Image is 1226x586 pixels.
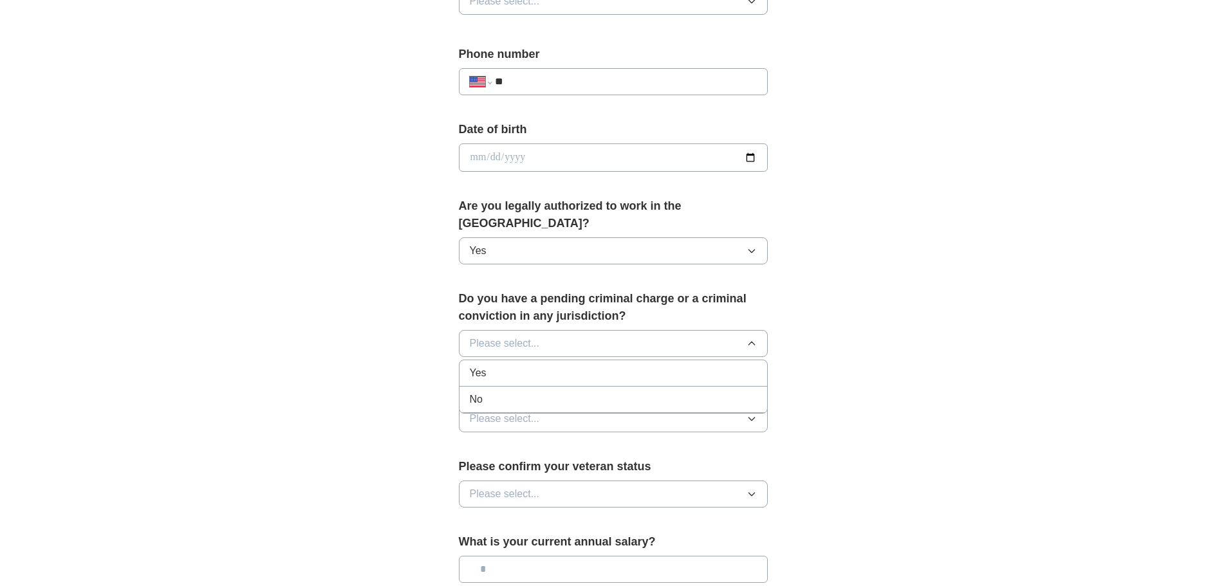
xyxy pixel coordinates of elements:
[470,336,540,351] span: Please select...
[470,411,540,426] span: Please select...
[470,243,487,259] span: Yes
[459,533,768,551] label: What is your current annual salary?
[459,237,768,264] button: Yes
[459,290,768,325] label: Do you have a pending criminal charge or a criminal conviction in any jurisdiction?
[459,481,768,508] button: Please select...
[459,121,768,138] label: Date of birth
[459,458,768,475] label: Please confirm your veteran status
[470,392,483,407] span: No
[470,486,540,502] span: Please select...
[459,197,768,232] label: Are you legally authorized to work in the [GEOGRAPHIC_DATA]?
[459,405,768,432] button: Please select...
[459,46,768,63] label: Phone number
[459,330,768,357] button: Please select...
[470,365,487,381] span: Yes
